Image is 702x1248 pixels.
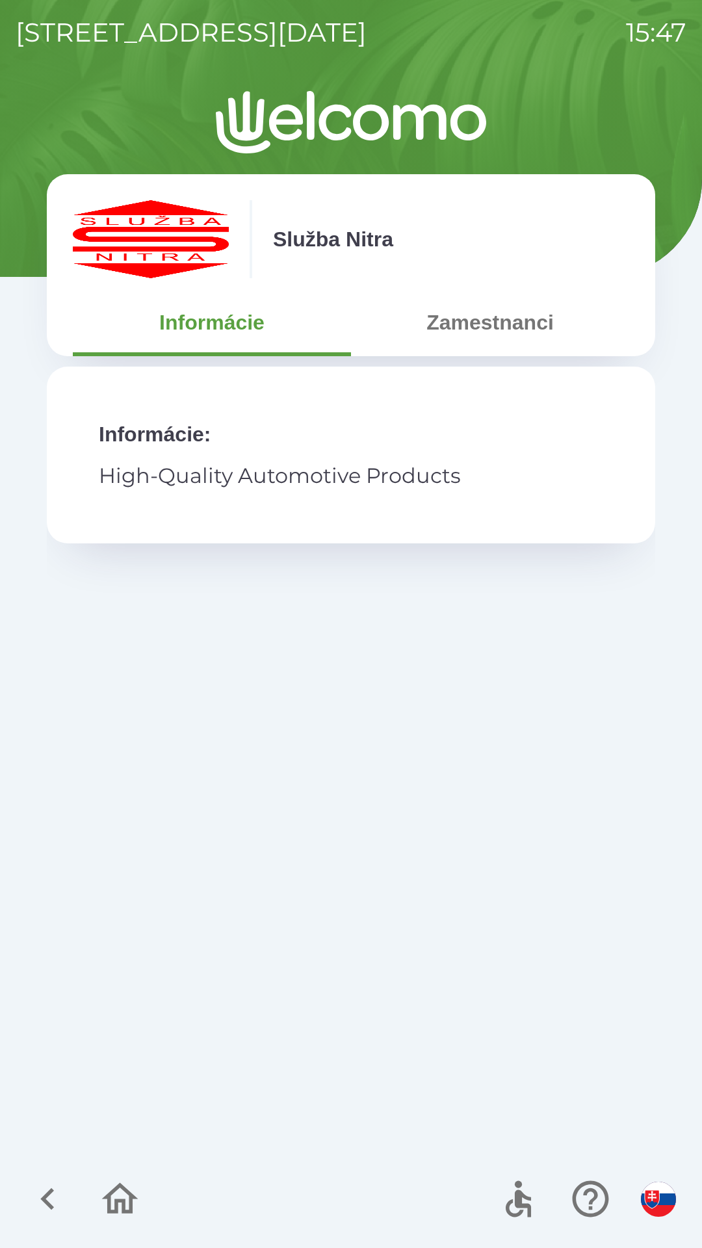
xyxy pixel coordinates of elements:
[73,299,351,346] button: Informácie
[99,460,603,491] p: High-Quality Automotive Products
[351,299,629,346] button: Zamestnanci
[99,419,603,450] p: Informácie :
[16,13,367,52] p: [STREET_ADDRESS][DATE]
[273,224,393,255] p: Služba Nitra
[626,13,686,52] p: 15:47
[47,91,655,153] img: Logo
[73,200,229,278] img: c55f63fc-e714-4e15-be12-dfeb3df5ea30.png
[641,1182,676,1217] img: sk flag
